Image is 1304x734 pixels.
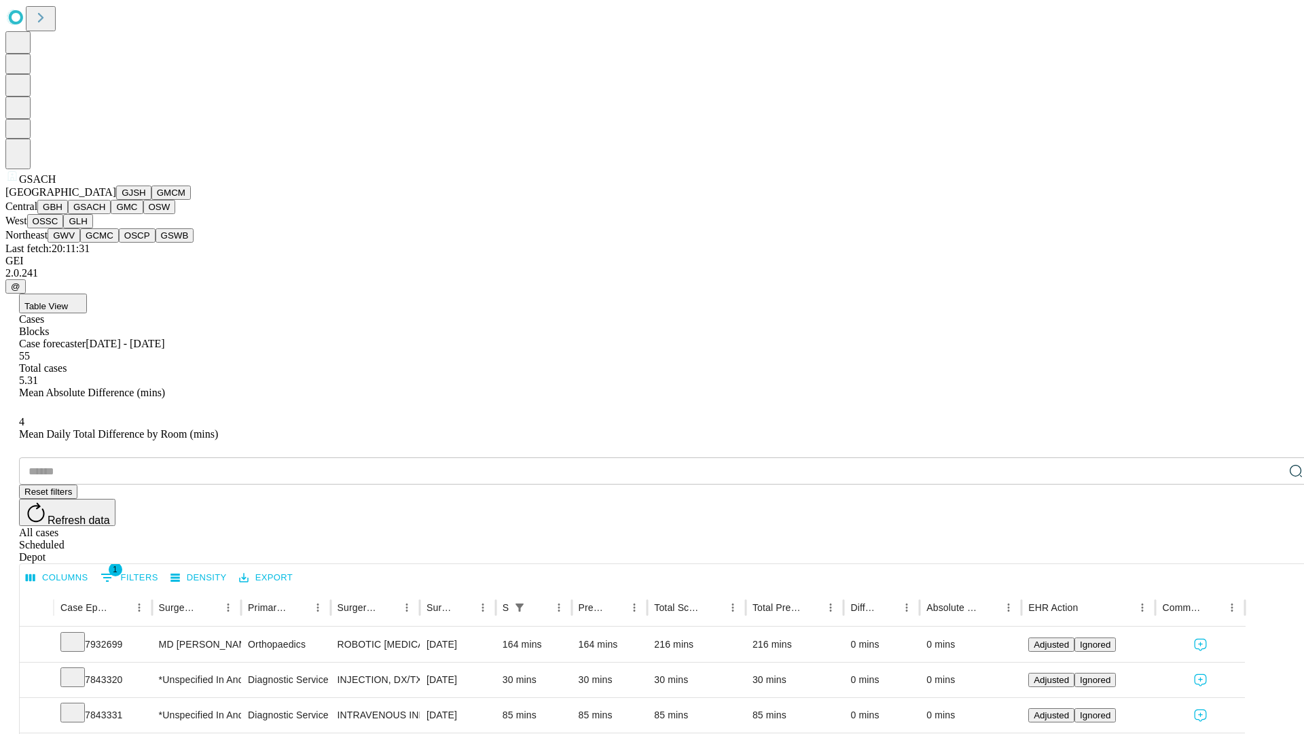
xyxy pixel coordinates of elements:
div: 30 mins [654,663,739,697]
span: Ignored [1080,675,1110,685]
div: 216 mins [753,627,837,662]
div: 2.0.241 [5,267,1299,279]
button: Sort [530,598,549,617]
button: Sort [200,598,219,617]
span: Ignored [1080,640,1110,650]
button: OSSC [27,214,64,228]
div: 30 mins [579,663,641,697]
div: INJECTION, DX/TX/PROPHYLAXIS, IM OR SUBQ [338,663,413,697]
div: Orthopaedics [248,627,323,662]
button: GSWB [156,228,194,243]
div: [DATE] [427,698,489,733]
span: @ [11,281,20,292]
button: Menu [723,598,742,617]
span: Last fetch: 20:11:31 [5,243,90,254]
span: Case forecaster [19,338,86,349]
div: 0 mins [926,627,1015,662]
button: Sort [704,598,723,617]
div: MD [PERSON_NAME] [PERSON_NAME] Md [159,627,234,662]
span: Mean Absolute Difference (mins) [19,387,165,398]
div: Predicted In Room Duration [579,602,605,613]
span: [DATE] - [DATE] [86,338,164,349]
button: Adjusted [1028,673,1074,687]
button: Export [236,567,296,589]
button: Sort [1079,598,1098,617]
button: OSCP [119,228,156,243]
div: 0 mins [926,663,1015,697]
button: Menu [219,598,238,617]
div: INTRAVENOUS INFUSION, FOR THERAPY, PROPHYLAXIS, OR DIAGNOSIS; INITIAL, UP TO 1 HOUR [338,698,413,733]
div: 85 mins [753,698,837,733]
div: 7843331 [60,698,145,733]
button: Adjusted [1028,637,1074,652]
div: 1 active filter [510,598,529,617]
button: Expand [26,669,47,693]
span: Total cases [19,362,67,374]
div: [DATE] [427,663,489,697]
button: Reset filters [19,485,77,499]
div: 164 mins [579,627,641,662]
div: Case Epic Id [60,602,109,613]
button: GMC [111,200,143,214]
div: [DATE] [427,627,489,662]
button: Menu [130,598,149,617]
button: GWV [48,228,80,243]
button: Table View [19,294,87,313]
span: 1 [109,563,122,576]
span: 4 [19,416,24,427]
button: Menu [473,598,492,617]
button: Ignored [1074,673,1116,687]
div: Primary Service [248,602,287,613]
span: 55 [19,350,30,362]
div: 164 mins [503,627,565,662]
button: Menu [549,598,568,617]
div: *Unspecified In And Out Surgery Gmc [159,698,234,733]
button: GSACH [68,200,111,214]
span: GSACH [19,173,56,185]
div: 85 mins [654,698,739,733]
button: Expand [26,704,47,728]
button: Sort [606,598,625,617]
button: Sort [378,598,397,617]
div: Scheduled In Room Duration [503,602,509,613]
span: Mean Daily Total Difference by Room (mins) [19,428,218,440]
button: Refresh data [19,499,115,526]
span: Central [5,200,37,212]
button: Sort [878,598,897,617]
button: Ignored [1074,637,1116,652]
div: Diagnostic Service [248,698,323,733]
button: GCMC [80,228,119,243]
button: GLH [63,214,92,228]
button: Density [167,567,230,589]
button: Sort [980,598,999,617]
button: Select columns [22,567,92,589]
span: Adjusted [1034,640,1069,650]
button: OSW [143,200,176,214]
div: 0 mins [850,698,913,733]
div: 30 mins [503,663,565,697]
button: GBH [37,200,68,214]
div: 7932699 [60,627,145,662]
div: *Unspecified In And Out Surgery Gmc [159,663,234,697]
div: ROBOTIC [MEDICAL_DATA] KNEE TOTAL [338,627,413,662]
div: Total Predicted Duration [753,602,801,613]
div: 85 mins [503,698,565,733]
span: West [5,215,27,226]
span: [GEOGRAPHIC_DATA] [5,186,116,198]
button: Sort [1203,598,1222,617]
span: Refresh data [48,514,110,526]
button: Menu [821,598,840,617]
span: 5.31 [19,374,38,386]
div: 30 mins [753,663,837,697]
button: Ignored [1074,708,1116,722]
span: Table View [24,301,68,311]
button: Menu [308,598,327,617]
div: Surgery Date [427,602,453,613]
span: Northeast [5,229,48,241]
button: Sort [289,598,308,617]
div: 216 mins [654,627,739,662]
span: Adjusted [1034,710,1069,720]
button: Adjusted [1028,708,1074,722]
button: Show filters [97,567,162,589]
div: Difference [850,602,877,613]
